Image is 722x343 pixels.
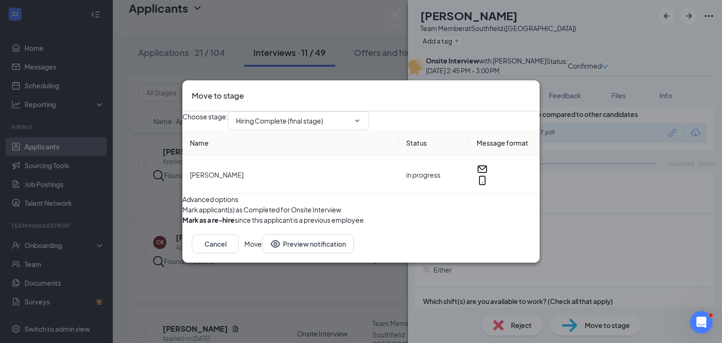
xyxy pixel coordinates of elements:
button: Move [244,234,262,253]
h3: Move to stage [192,90,244,102]
th: Name [182,130,399,156]
div: since this applicant is a previous employee. [182,215,366,225]
span: [PERSON_NAME] [190,171,243,179]
td: in progress [399,156,469,194]
svg: Email [477,164,488,175]
button: Preview notificationEye [262,234,354,253]
div: Advanced options [182,194,540,204]
svg: MobileSms [477,175,488,186]
svg: ChevronDown [353,117,361,125]
svg: Eye [270,238,281,249]
b: Mark as a re-hire [182,216,235,224]
button: Cancel [192,234,239,253]
span: Mark applicant(s) as Completed for Onsite Interview [182,204,341,215]
th: Status [399,130,469,156]
span: Choose stage : [182,111,228,130]
th: Message format [469,130,540,156]
iframe: Intercom live chat [690,311,713,334]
